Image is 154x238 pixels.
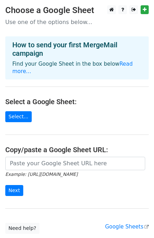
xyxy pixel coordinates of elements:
[12,61,133,75] a: Read more...
[5,185,23,196] input: Next
[5,145,149,154] h4: Copy/paste a Google Sheet URL:
[5,5,149,16] h3: Choose a Google Sheet
[5,97,149,106] h4: Select a Google Sheet:
[5,111,32,122] a: Select...
[5,172,78,177] small: Example: [URL][DOMAIN_NAME]
[105,224,149,230] a: Google Sheets
[5,223,39,234] a: Need help?
[12,41,142,58] h4: How to send your first MergeMail campaign
[5,18,149,26] p: Use one of the options below...
[12,60,142,75] p: Find your Google Sheet in the box below
[5,157,145,170] input: Paste your Google Sheet URL here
